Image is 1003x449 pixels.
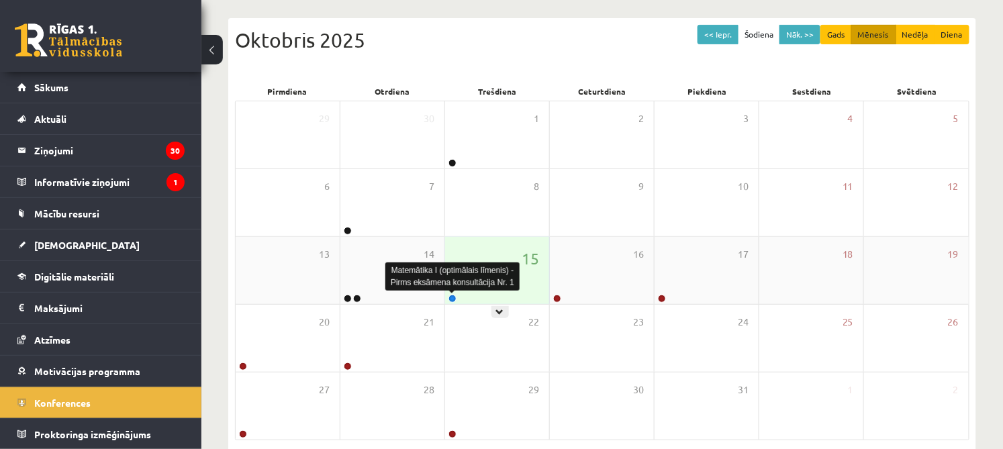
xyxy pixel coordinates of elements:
span: 2 [953,383,959,397]
span: 26 [948,315,959,330]
div: Trešdiena [445,82,550,101]
span: Konferences [34,397,91,409]
span: 13 [319,247,330,262]
span: 4 [848,111,853,126]
div: Pirmdiena [235,82,340,101]
a: [DEMOGRAPHIC_DATA] [17,230,185,260]
span: 31 [738,383,749,397]
span: Digitālie materiāli [34,270,114,283]
span: 10 [738,179,749,194]
span: 24 [738,315,749,330]
span: Atzīmes [34,334,70,346]
span: 29 [528,383,539,397]
span: 21 [424,315,434,330]
div: Otrdiena [340,82,444,101]
button: Diena [935,25,969,44]
legend: Maksājumi [34,293,185,323]
span: 8 [534,179,539,194]
span: 9 [638,179,644,194]
span: 27 [319,383,330,397]
span: 29 [319,111,330,126]
span: 18 [843,247,853,262]
span: 3 [743,111,749,126]
span: 19 [948,247,959,262]
a: Aktuāli [17,103,185,134]
button: << Iepr. [698,25,738,44]
span: Proktoringa izmēģinājums [34,428,151,440]
button: Nedēļa [896,25,935,44]
div: Svētdiena [865,82,969,101]
div: Sestdiena [759,82,864,101]
span: 1 [534,111,539,126]
legend: Informatīvie ziņojumi [34,166,185,197]
a: Digitālie materiāli [17,261,185,292]
span: 22 [528,315,539,330]
span: 1 [848,383,853,397]
button: Nāk. >> [779,25,820,44]
a: Motivācijas programma [17,356,185,387]
span: Motivācijas programma [34,365,140,377]
a: Rīgas 1. Tālmācības vidusskola [15,23,122,57]
a: Sākums [17,72,185,103]
div: Oktobris 2025 [235,25,969,55]
a: Konferences [17,387,185,418]
a: Ziņojumi30 [17,135,185,166]
a: Mācību resursi [17,198,185,229]
div: Ceturtdiena [550,82,655,101]
span: 17 [738,247,749,262]
span: 25 [843,315,853,330]
span: 20 [319,315,330,330]
span: 30 [424,111,434,126]
span: 14 [424,247,434,262]
a: Informatīvie ziņojumi1 [17,166,185,197]
span: 15 [522,247,539,270]
span: 5 [953,111,959,126]
span: Sākums [34,81,68,93]
a: Atzīmes [17,324,185,355]
i: 1 [166,173,185,191]
button: Šodiena [738,25,780,44]
button: Gads [820,25,852,44]
div: Piekdiena [655,82,759,101]
span: 2 [638,111,644,126]
button: Mēnesis [851,25,896,44]
span: 11 [843,179,853,194]
span: Aktuāli [34,113,66,125]
span: 12 [948,179,959,194]
span: 30 [633,383,644,397]
a: Maksājumi [17,293,185,323]
span: 7 [429,179,434,194]
span: 6 [324,179,330,194]
span: 23 [633,315,644,330]
span: 28 [424,383,434,397]
div: Matemātika I (optimālais līmenis) - Pirms eksāmena konsultācija Nr. 1 [385,262,520,291]
span: 16 [633,247,644,262]
span: [DEMOGRAPHIC_DATA] [34,239,140,251]
legend: Ziņojumi [34,135,185,166]
span: Mācību resursi [34,207,99,219]
i: 30 [166,142,185,160]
